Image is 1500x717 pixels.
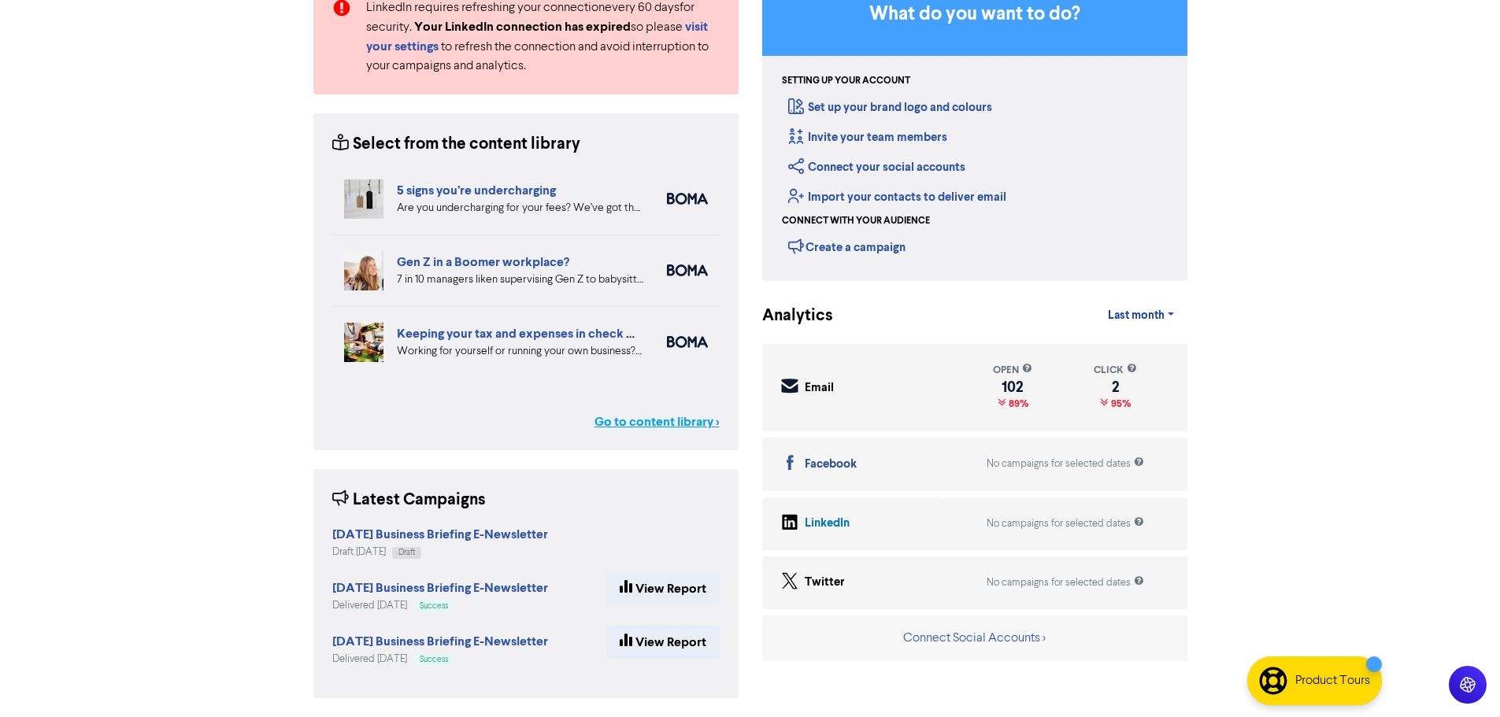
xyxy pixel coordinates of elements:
div: Twitter [805,574,845,592]
div: click [1094,363,1137,378]
img: boma [667,264,708,276]
span: Draft [398,549,415,556]
div: 7 in 10 managers liken supervising Gen Z to babysitting or parenting. But is your people manageme... [397,272,643,288]
a: Last month [1095,300,1187,331]
div: Setting up your account [782,74,910,88]
div: LinkedIn [805,515,850,533]
div: Connect with your audience [782,214,930,228]
span: Success [420,656,448,663]
div: Are you undercharging for your fees? We’ve got the five warning signs that can help you diagnose ... [397,200,643,216]
a: 5 signs you’re undercharging [397,183,556,198]
a: Invite your team members [788,130,947,145]
div: Analytics [762,304,813,328]
a: Go to content library > [594,412,720,431]
div: Latest Campaigns [332,488,486,512]
div: 102 [993,381,1032,394]
div: Delivered [DATE] [332,598,548,613]
a: View Report [606,572,720,605]
div: No campaigns for selected dates [987,516,1144,531]
div: Facebook [805,456,857,474]
a: visit your settings [366,21,708,54]
strong: Your LinkedIn connection has expired [414,19,631,35]
a: [DATE] Business Briefing E-Newsletter [332,636,548,649]
div: No campaigns for selected dates [987,575,1144,590]
div: Select from the content library [332,132,580,157]
strong: [DATE] Business Briefing E-Newsletter [332,634,548,649]
span: Success [420,602,448,610]
iframe: Chat Widget [1302,547,1500,717]
div: Email [805,379,834,397]
h3: What do you want to do? [786,3,1164,26]
div: 2 [1094,381,1137,394]
a: Gen Z in a Boomer workplace? [397,254,569,270]
span: Last month [1108,309,1165,323]
span: 89% [1006,397,1028,410]
a: Import your contacts to deliver email [788,190,1006,205]
a: [DATE] Business Briefing E-Newsletter [332,529,548,541]
strong: [DATE] Business Briefing E-Newsletter [332,580,548,596]
a: Keeping your tax and expenses in check when you are self-employed [397,326,787,342]
div: Draft [DATE] [332,545,548,560]
img: boma_accounting [667,193,708,205]
div: No campaigns for selected dates [987,456,1144,471]
button: Connect Social Accounts > [902,628,1046,649]
div: Delivered [DATE] [332,652,548,667]
img: boma_accounting [667,336,708,348]
a: Set up your brand logo and colours [788,100,992,115]
div: open [993,363,1032,378]
div: Create a campaign [788,235,906,258]
span: 95% [1108,397,1131,410]
a: Connect your social accounts [788,160,965,175]
strong: [DATE] Business Briefing E-Newsletter [332,527,548,542]
div: Working for yourself or running your own business? Setup robust systems for expenses & tax requir... [397,343,643,360]
a: View Report [606,626,720,659]
a: [DATE] Business Briefing E-Newsletter [332,582,548,595]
